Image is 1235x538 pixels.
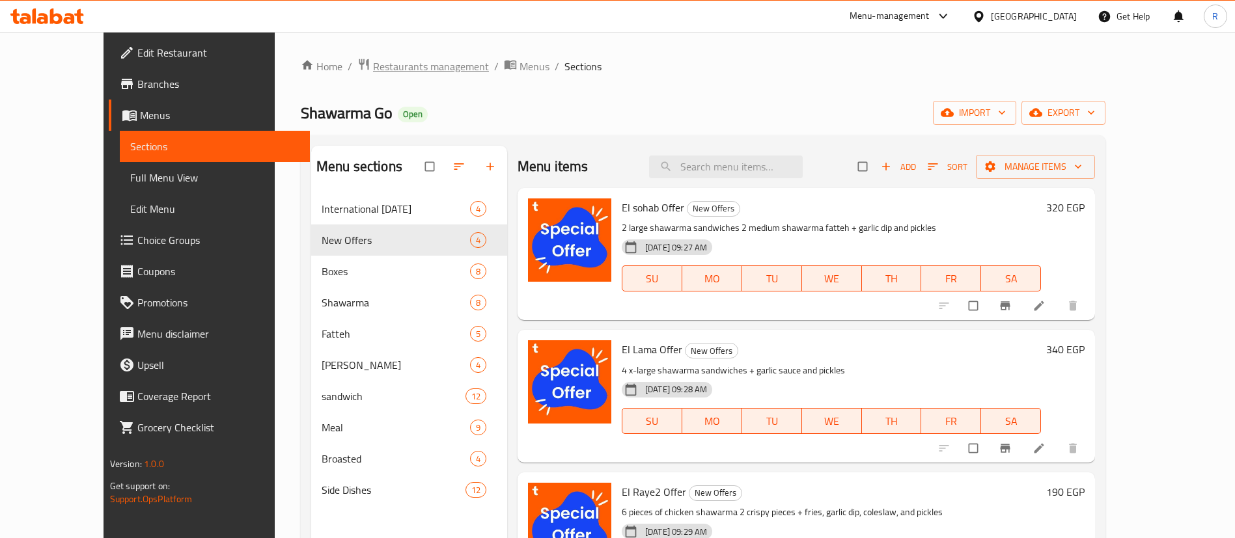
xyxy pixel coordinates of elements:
h6: 190 EGP [1046,483,1085,501]
a: Home [301,59,342,74]
span: Sort items [919,157,976,177]
div: items [470,451,486,466]
span: SA [986,412,1036,431]
button: TU [742,408,802,434]
a: Edit Restaurant [109,37,310,68]
span: El sohab Offer [622,198,684,217]
span: Get support on: [110,477,170,494]
span: TH [867,269,917,288]
span: Meal [322,420,470,435]
a: Branches [109,68,310,100]
span: Shawarma Go [301,98,393,128]
span: 4 [471,359,486,371]
nav: Menu sections [311,188,507,511]
a: Support.OpsPlatform [110,491,193,507]
span: sandwich [322,388,465,404]
div: items [465,388,486,404]
div: items [465,482,486,498]
li: / [348,59,352,74]
p: 6 pieces of chicken shawarma 2 crispy pieces + fries, garlic dip, coleslaw, and pickles [622,504,1041,520]
span: Fatteh [322,326,470,342]
span: Sections [130,139,299,154]
button: WE [802,408,862,434]
li: / [494,59,499,74]
button: Sort [924,157,971,177]
button: Add [878,157,919,177]
div: [GEOGRAPHIC_DATA] [991,9,1077,23]
div: items [470,201,486,217]
h2: Menu items [518,157,589,176]
button: delete [1059,434,1090,463]
span: 12 [466,484,486,496]
span: Select to update [961,293,988,318]
span: Broasted [322,451,470,466]
a: Menus [504,58,549,75]
span: Menus [140,107,299,123]
span: 4 [471,234,486,247]
span: Select to update [961,436,988,461]
span: TU [747,412,797,431]
span: R [1212,9,1218,23]
span: Choice Groups [137,232,299,248]
span: New Offers [686,343,738,358]
img: El sohab Offer [528,198,611,282]
span: Add [881,159,916,174]
span: Coverage Report [137,388,299,404]
span: 8 [471,297,486,309]
span: Shawarma [322,295,470,310]
span: Menu disclaimer [137,326,299,342]
a: Full Menu View [120,162,310,193]
span: TU [747,269,797,288]
div: items [470,357,486,373]
button: TU [742,265,802,291]
div: items [470,420,486,435]
p: 4 x-large shawarma sandwiches + garlic sauce and pickles [622,362,1041,379]
span: 4 [471,453,486,465]
span: New Offers [689,485,742,500]
button: Branch-specific-item [991,434,1022,463]
span: 4 [471,203,486,215]
div: Shawarma8 [311,287,507,318]
span: Edit Restaurant [137,45,299,61]
span: WE [807,269,857,288]
a: Coverage Report [109,381,310,412]
a: Menu disclaimer [109,318,310,349]
button: Add section [476,152,507,181]
a: Restaurants management [357,58,489,75]
span: WE [807,412,857,431]
span: Side Dishes [322,482,465,498]
a: Coupons [109,256,310,287]
span: El Raye2 Offer [622,482,686,502]
span: MO [687,412,737,431]
span: Full Menu View [130,170,299,185]
a: Sections [120,131,310,162]
span: Sections [564,59,602,74]
a: Upsell [109,349,310,381]
span: 12 [466,390,486,403]
span: Branches [137,76,299,92]
h6: 320 EGP [1046,198,1085,217]
span: Menus [520,59,549,74]
span: SU [628,412,677,431]
span: Select all sections [417,154,445,179]
span: New Offers [322,232,470,248]
a: Choice Groups [109,224,310,256]
span: Sort sections [445,152,476,181]
span: SU [628,269,677,288]
div: International [DATE]4 [311,193,507,224]
span: Add item [878,157,919,177]
div: International Potato Day [322,201,470,217]
span: Edit Menu [130,201,299,217]
a: Edit Menu [120,193,310,224]
a: Menus [109,100,310,131]
a: Promotions [109,287,310,318]
span: New Offers [687,201,740,216]
span: Coupons [137,263,299,279]
button: SA [981,265,1041,291]
div: items [470,263,486,279]
button: SA [981,408,1041,434]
